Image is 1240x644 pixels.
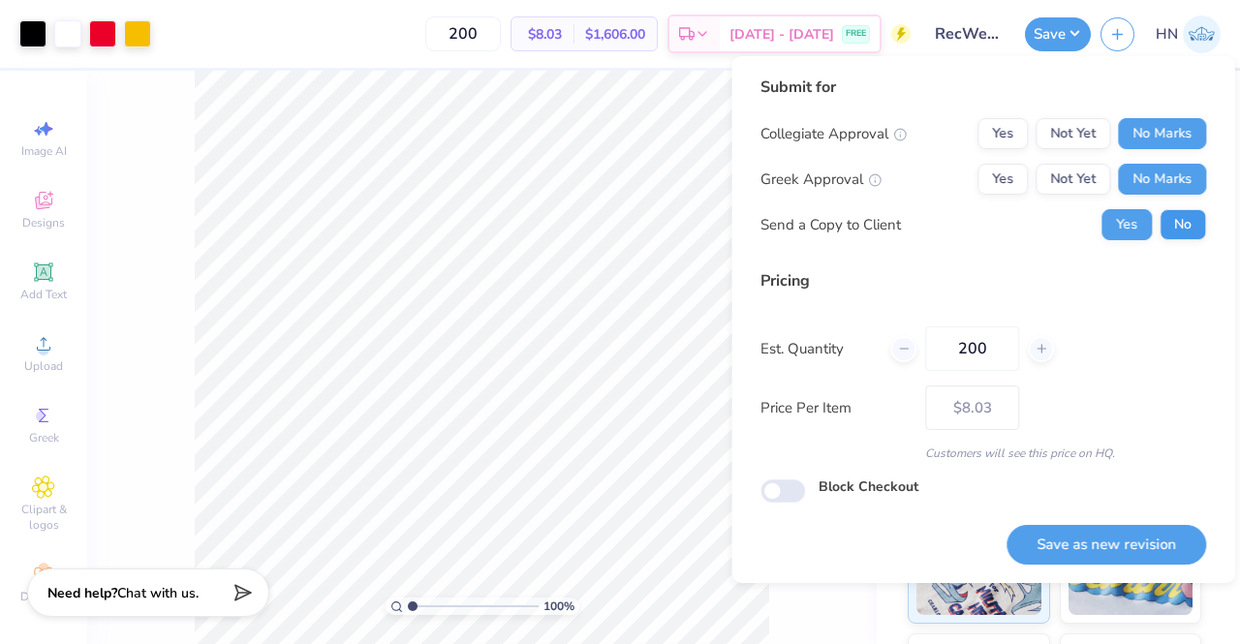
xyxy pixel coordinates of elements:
div: Send a Copy to Client [760,214,901,236]
a: HN [1156,15,1221,53]
span: Add Text [20,287,67,302]
label: Est. Quantity [760,338,876,360]
span: Chat with us. [117,584,199,602]
div: Collegiate Approval [760,123,907,145]
button: No [1160,209,1206,240]
img: Huda Nadeem [1183,15,1221,53]
input: – – [425,16,501,51]
label: Block Checkout [819,476,918,497]
span: Decorate [20,589,67,604]
button: Save as new revision [1007,525,1206,565]
button: Yes [977,164,1028,195]
span: Clipart & logos [10,502,77,533]
span: FREE [846,27,866,41]
span: [DATE] - [DATE] [729,24,834,45]
button: Not Yet [1036,118,1110,149]
span: $1,606.00 [585,24,645,45]
button: Yes [1101,209,1152,240]
span: Upload [24,358,63,374]
button: Not Yet [1036,164,1110,195]
strong: Need help? [47,584,117,602]
span: Greek [29,430,59,445]
div: Customers will see this price on HQ. [760,445,1206,462]
div: Submit for [760,76,1206,99]
span: 100 % [543,598,574,615]
span: HN [1156,23,1178,46]
span: Designs [22,215,65,230]
div: Pricing [760,269,1206,292]
button: No Marks [1118,118,1206,149]
input: – – [925,326,1019,371]
button: Save [1025,17,1091,51]
button: No Marks [1118,164,1206,195]
button: Yes [977,118,1028,149]
div: Greek Approval [760,169,882,191]
span: Image AI [21,143,67,159]
input: Untitled Design [920,15,1015,53]
label: Price Per Item [760,397,911,419]
span: $8.03 [523,24,562,45]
